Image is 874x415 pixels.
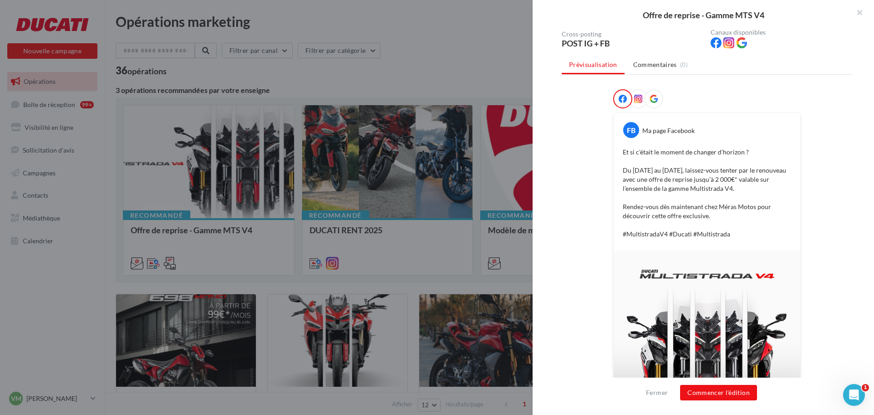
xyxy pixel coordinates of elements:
[562,31,703,37] div: Cross-posting
[680,385,757,400] button: Commencer l'édition
[642,387,671,398] button: Fermer
[633,60,677,69] span: Commentaires
[642,126,695,135] div: Ma page Facebook
[623,122,639,138] div: FB
[862,384,869,391] span: 1
[680,61,688,68] span: (0)
[623,148,791,239] p: Et si c’était le moment de changer d’horizon ? Du [DATE] au [DATE], laissez-vous tenter par le re...
[711,29,852,36] div: Canaux disponibles
[843,384,865,406] iframe: Intercom live chat
[562,39,703,47] div: POST IG + FB
[547,11,859,19] div: Offre de reprise - Gamme MTS V4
